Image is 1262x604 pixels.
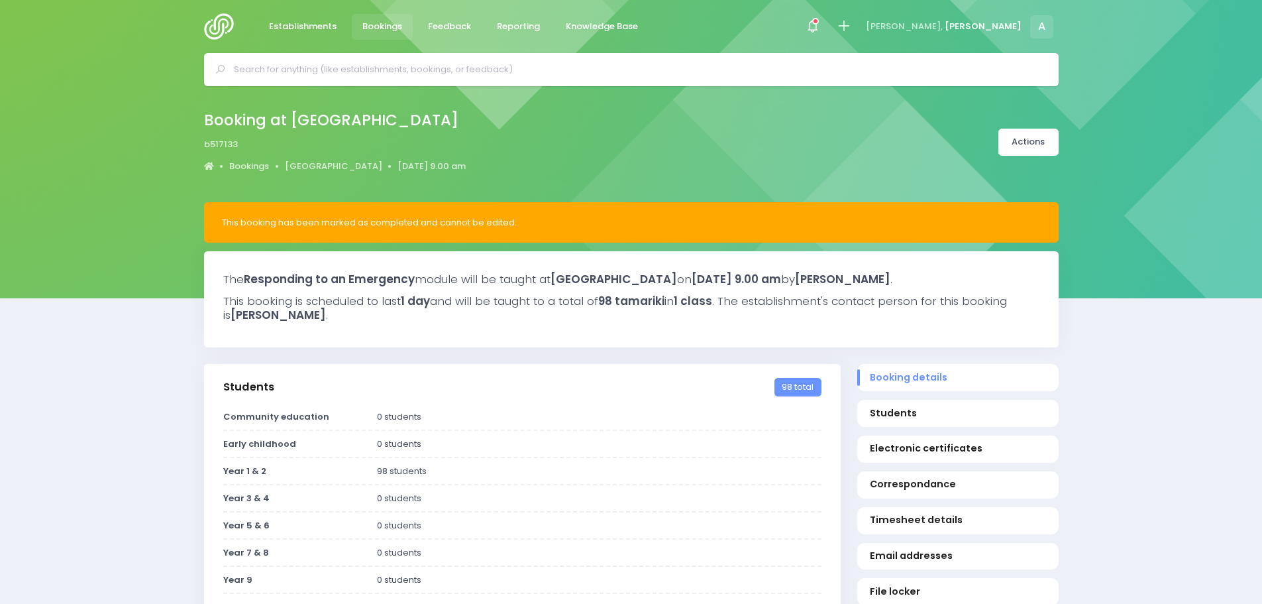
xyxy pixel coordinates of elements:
a: Correspondance [857,471,1059,499]
div: 0 students [368,574,829,587]
strong: Responding to an Emergency [244,271,415,287]
a: [GEOGRAPHIC_DATA] [285,160,382,173]
span: [PERSON_NAME] [945,20,1022,33]
span: 98 total [774,378,821,396]
strong: 1 day [401,293,430,309]
div: 0 students [368,492,829,505]
strong: Early childhood [223,438,296,450]
span: Timesheet details [870,513,1045,527]
span: Establishments [269,20,337,33]
a: Establishments [258,14,348,40]
span: [PERSON_NAME], [866,20,943,33]
span: Email addresses [870,549,1045,563]
strong: 98 tamariki [598,293,664,309]
div: This booking has been marked as completed and cannot be edited. [222,216,1041,229]
span: Knowledge Base [566,20,638,33]
a: Electronic certificates [857,436,1059,463]
h3: This booking is scheduled to last and will be taught to a total of in . The establishment's conta... [223,294,1039,322]
span: b517133 [204,138,238,151]
div: 0 students [368,519,829,532]
a: Timesheet details [857,507,1059,534]
strong: Year 5 & 6 [223,519,270,532]
strong: Community education [223,410,329,423]
span: Bookings [362,20,402,33]
strong: Year 7 & 8 [223,546,269,559]
strong: [PERSON_NAME] [231,307,326,323]
strong: Year 1 & 2 [223,465,266,477]
div: 98 students [368,465,829,478]
strong: Year 3 & 4 [223,492,270,505]
span: Correspondance [870,477,1045,491]
a: Feedback [417,14,482,40]
a: Knowledge Base [555,14,649,40]
div: 0 students [368,546,829,560]
span: A [1030,15,1053,38]
div: 0 students [368,410,829,424]
h3: The module will be taught at on by . [223,272,1039,286]
span: Electronic certificates [870,442,1045,455]
h2: Booking at [GEOGRAPHIC_DATA] [204,111,458,129]
input: Search for anything (like establishments, bookings, or feedback) [234,60,1040,80]
img: Logo [204,13,242,40]
div: 0 students [368,438,829,451]
strong: 1 class [674,293,712,309]
a: Bookings [229,160,269,173]
span: Reporting [497,20,540,33]
a: Actions [998,129,1059,156]
span: Students [870,406,1045,420]
a: [DATE] 9.00 am [397,160,466,173]
span: Feedback [428,20,471,33]
strong: [PERSON_NAME] [795,271,890,287]
a: Reporting [486,14,551,40]
strong: Year 9 [223,574,252,586]
strong: [GEOGRAPHIC_DATA] [551,271,677,287]
a: Booking details [857,364,1059,391]
span: Booking details [870,371,1045,385]
a: Email addresses [857,543,1059,570]
span: File locker [870,585,1045,599]
h3: Students [223,381,274,394]
strong: [DATE] 9.00 am [692,271,781,287]
a: Students [857,400,1059,427]
a: Bookings [352,14,413,40]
